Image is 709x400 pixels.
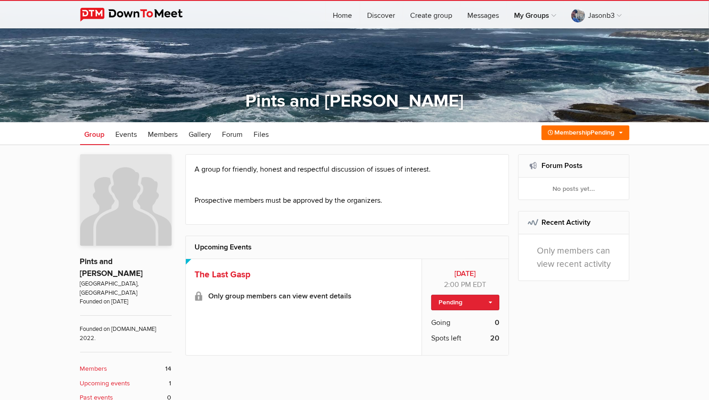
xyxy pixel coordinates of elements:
span: Going [431,317,450,328]
b: 20 [490,333,499,344]
span: Founded on [DATE] [80,297,172,306]
span: Files [254,130,269,139]
img: DownToMeet [80,8,197,22]
a: Messages [460,1,507,28]
b: 0 [495,317,499,328]
span: Members [148,130,178,139]
a: Forum [218,122,248,145]
a: Files [249,122,274,145]
a: Pending [431,295,499,310]
a: Members [144,122,183,145]
a: Members 14 [80,364,172,374]
span: Group [85,130,105,139]
a: Events [111,122,142,145]
img: Pints and Peterson [80,154,172,246]
span: Forum [222,130,243,139]
div: Only members can view recent activity [519,234,629,281]
a: Discover [360,1,403,28]
a: Group [80,122,109,145]
span: 2:00 PM [444,280,471,289]
a: The Last Gasp [195,269,251,280]
span: Founded on [DOMAIN_NAME] 2022. [80,315,172,343]
span: [GEOGRAPHIC_DATA], [GEOGRAPHIC_DATA] [80,280,172,297]
b: Upcoming events [80,378,130,389]
a: Forum Posts [541,161,583,170]
span: Membership [555,129,591,136]
p: A group for friendly, honest and respectful discussion of issues of interest. [195,164,500,186]
span: Spots left [431,333,461,344]
a: Upcoming events 1 [80,378,172,389]
h2: Recent Activity [528,211,620,233]
b: [DATE] [431,268,499,279]
p: Prospective members must be approved by the organizers. [195,195,500,206]
h2: Upcoming Events [195,236,500,258]
span: 14 [166,364,172,374]
b: Only group members can view event details [209,291,352,301]
span: Events [116,130,137,139]
a: Jasonb3 [564,1,629,28]
a: MembershipPending [541,125,629,140]
b: Members [80,364,108,374]
a: Create group [403,1,460,28]
a: Gallery [184,122,216,145]
a: My Groups [507,1,563,28]
span: 1 [169,378,172,389]
a: Home [326,1,360,28]
span: America/Toronto [473,280,487,289]
span: Gallery [189,130,211,139]
div: No posts yet... [519,178,629,200]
